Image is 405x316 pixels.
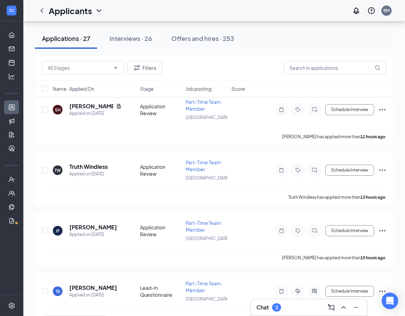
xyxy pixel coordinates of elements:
span: [GEOGRAPHIC_DATA] [186,115,229,120]
span: Part-Time Team Member [186,159,221,172]
button: Schedule Interview [325,165,374,176]
p: Truth Windless has applied more than . [288,194,386,200]
div: SH [55,107,61,113]
svg: ActiveChat [310,288,319,294]
button: ComposeMessage [326,302,337,313]
svg: ChevronUp [339,303,348,312]
span: [GEOGRAPHIC_DATA] [186,296,229,302]
div: 3 [275,305,278,310]
svg: Settings [8,302,15,309]
svg: UserCheck [8,176,15,183]
div: Applied on [DATE] [69,231,117,238]
svg: ChatInactive [310,167,319,173]
div: Applications · 27 [42,34,90,43]
svg: Ellipses [378,166,386,174]
svg: Tag [294,167,302,173]
svg: Document [116,103,121,109]
svg: Ellipses [378,106,386,114]
div: Interviews · 26 [109,34,152,43]
svg: Minimize [352,303,360,312]
div: Applied on [DATE] [69,171,108,177]
button: Filter Filters [127,61,162,75]
input: Search in applications [283,61,386,75]
div: JF [56,228,60,234]
span: Name · Applied On [53,85,94,92]
div: TW [55,167,61,173]
b: 15 hours ago [360,255,385,260]
svg: Tag [294,228,302,233]
button: Schedule Interview [325,104,374,115]
div: Offers and hires · 253 [171,34,234,43]
span: Part-Time Team Member [186,280,221,293]
b: 13 hours ago [360,195,385,200]
span: [GEOGRAPHIC_DATA] [186,236,229,241]
div: Applied on [DATE] [69,110,121,117]
div: Lead-In Questionnaire [140,284,182,298]
h5: [PERSON_NAME] [69,284,117,292]
svg: Ellipses [378,287,386,295]
svg: Ellipses [378,227,386,235]
svg: ChatInactive [310,228,319,233]
p: [PERSON_NAME] has applied more than . [282,134,386,140]
div: BM [383,8,390,13]
button: Minimize [350,302,361,313]
svg: Analysis [8,73,15,80]
div: TE [56,288,60,294]
div: Applied on [DATE] [69,292,117,298]
span: Stage [140,85,154,92]
svg: Filter [133,64,141,72]
svg: Note [277,228,286,233]
svg: Note [277,107,286,112]
span: Part-Time Team Member [186,220,221,233]
h5: Truth Windless [69,163,108,171]
svg: WorkstreamLogo [8,7,15,14]
span: [GEOGRAPHIC_DATA] [186,175,229,181]
h1: Applicants [49,5,92,17]
svg: Notifications [352,7,360,15]
svg: Note [277,167,286,173]
button: Schedule Interview [325,286,374,297]
svg: ChatInactive [310,107,319,112]
svg: ChevronLeft [38,7,46,15]
svg: QuestionInfo [367,7,375,15]
span: Score [231,85,245,92]
h5: [PERSON_NAME] [69,102,113,110]
div: Application Review [140,163,182,177]
svg: Tag [294,107,302,112]
svg: ActiveTag [294,288,302,294]
svg: ComposeMessage [327,303,335,312]
svg: ChevronDown [113,65,118,70]
h5: [PERSON_NAME] [69,224,117,231]
input: All Stages [48,64,110,72]
button: Schedule Interview [325,225,374,236]
svg: ChevronDown [95,7,103,15]
span: Job posting [186,85,211,92]
svg: MagnifyingGlass [375,65,380,70]
svg: Note [277,288,286,294]
div: Application Review [140,103,182,117]
div: Open Intercom Messenger [382,293,398,309]
b: 11 hours ago [360,134,385,139]
button: ChevronUp [338,302,349,313]
p: [PERSON_NAME] has applied more than . [282,255,386,261]
h3: Chat [256,304,269,311]
div: Application Review [140,224,182,238]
